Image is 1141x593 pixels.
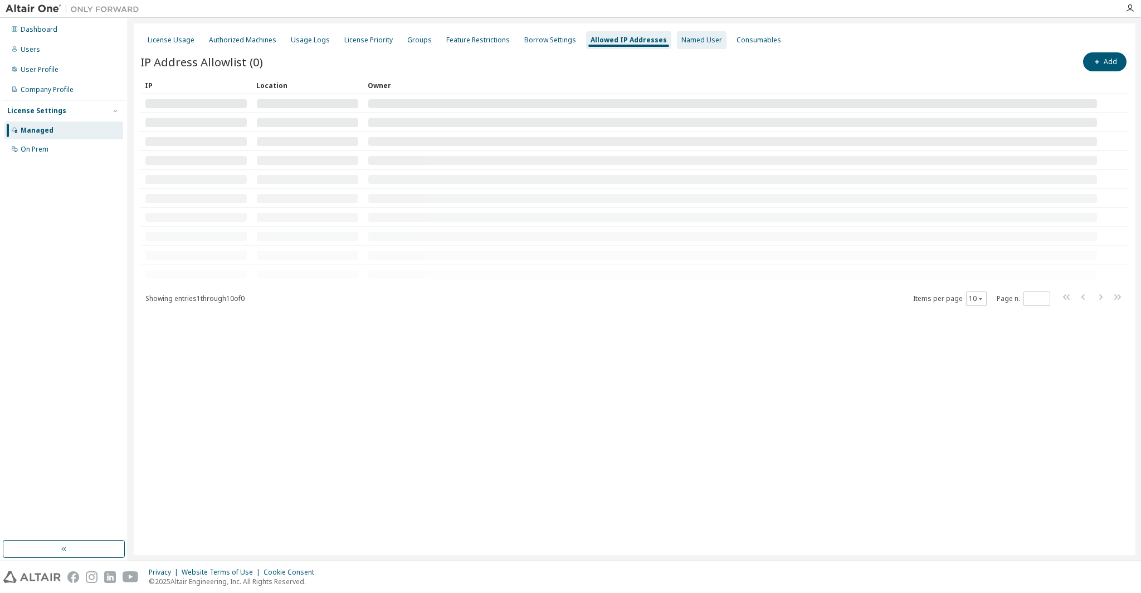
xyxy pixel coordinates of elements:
img: altair_logo.svg [3,571,61,583]
img: instagram.svg [86,571,97,583]
img: facebook.svg [67,571,79,583]
div: Feature Restrictions [446,36,510,45]
div: Allowed IP Addresses [591,36,667,45]
span: Page n. [997,291,1050,306]
div: User Profile [21,65,58,74]
div: License Priority [344,36,393,45]
div: Consumables [737,36,781,45]
img: linkedin.svg [104,571,116,583]
div: Named User [681,36,722,45]
div: Users [21,45,40,54]
div: Managed [21,126,53,135]
div: Privacy [149,568,182,577]
img: Altair One [6,3,145,14]
p: © 2025 Altair Engineering, Inc. All Rights Reserved. [149,577,321,586]
div: Authorized Machines [209,36,276,45]
div: Usage Logs [291,36,330,45]
div: License Settings [7,106,66,115]
div: Dashboard [21,25,57,34]
div: Website Terms of Use [182,568,264,577]
div: On Prem [21,145,48,154]
div: Groups [407,36,432,45]
img: youtube.svg [123,571,139,583]
span: Items per page [913,291,987,306]
div: License Usage [148,36,194,45]
button: Add [1083,52,1127,71]
div: IP [145,76,247,94]
button: 10 [969,294,984,303]
span: IP Address Allowlist (0) [140,54,263,70]
div: Company Profile [21,85,74,94]
div: Location [256,76,359,94]
span: Showing entries 1 through 10 of 0 [145,294,245,303]
div: Borrow Settings [524,36,576,45]
div: Owner [368,76,1098,94]
div: Cookie Consent [264,568,321,577]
